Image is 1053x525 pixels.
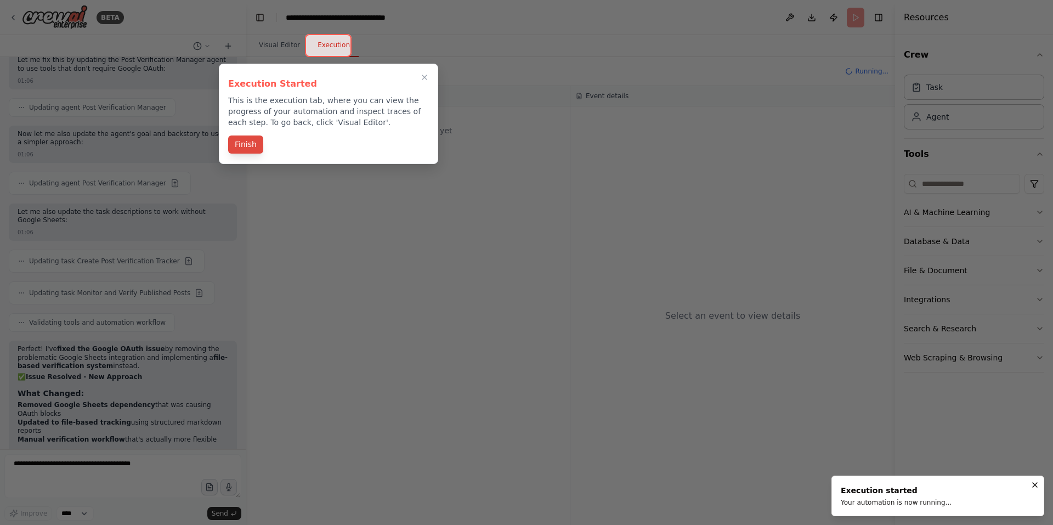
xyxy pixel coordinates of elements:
[418,71,431,84] button: Close walkthrough
[228,136,263,154] button: Finish
[841,498,952,507] div: Your automation is now running...
[228,95,429,128] p: This is the execution tab, where you can view the progress of your automation and inspect traces ...
[252,10,268,25] button: Hide left sidebar
[228,77,429,91] h3: Execution Started
[841,485,952,496] div: Execution started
